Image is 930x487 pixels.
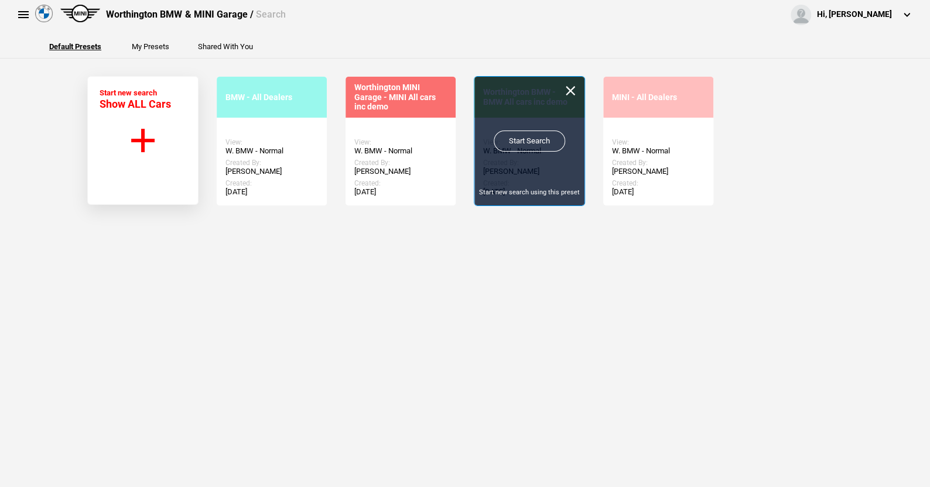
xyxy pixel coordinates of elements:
div: [PERSON_NAME] [612,167,705,176]
div: Start new search [100,88,171,110]
div: [PERSON_NAME] [225,167,318,176]
div: View: [612,138,705,146]
div: Worthington BMW & MINI Garage / [106,8,285,21]
div: Worthington MINI Garage - MINI All cars inc demo [354,83,447,112]
div: Created: [225,179,318,187]
button: My Presets [132,43,169,50]
button: Shared With You [198,43,253,50]
div: [DATE] [354,187,447,197]
div: Created By: [612,159,705,167]
div: View: [354,138,447,146]
div: Start new search using this preset [474,188,584,197]
span: Search [255,9,285,20]
div: W. BMW - Normal [225,146,318,156]
a: Start Search [494,131,565,152]
img: bmw.png [35,5,53,22]
div: Created: [612,179,705,187]
div: BMW - All Dealers [225,92,318,102]
div: W. BMW - Normal [354,146,447,156]
span: Show ALL Cars [100,98,171,110]
div: [PERSON_NAME] [354,167,447,176]
img: mini.png [60,5,100,22]
div: W. BMW - Normal [612,146,705,156]
div: Hi, [PERSON_NAME] [817,9,892,20]
div: View: [225,138,318,146]
div: [DATE] [225,187,318,197]
button: Start new search Show ALL Cars [87,76,199,205]
button: Default Presets [49,43,101,50]
div: Created By: [225,159,318,167]
div: [DATE] [612,187,705,197]
div: MINI - All Dealers [612,92,705,102]
div: Created: [354,179,447,187]
div: Created By: [354,159,447,167]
